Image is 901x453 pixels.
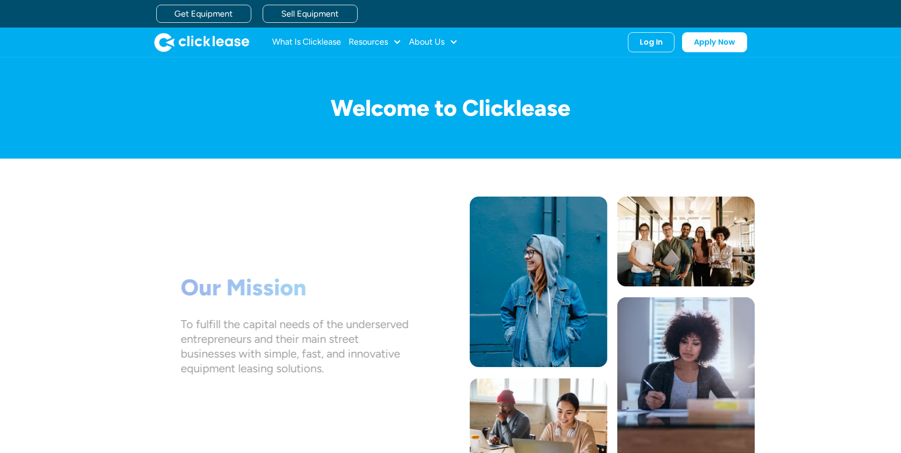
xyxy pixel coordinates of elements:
[409,33,458,52] div: About Us
[640,38,663,47] div: Log In
[147,95,755,121] h1: Welcome to Clicklease
[154,33,249,52] img: Clicklease logo
[682,32,747,52] a: Apply Now
[349,33,401,52] div: Resources
[272,33,341,52] a: What Is Clicklease
[154,33,249,52] a: home
[180,316,408,376] div: To fulfill the capital needs of the underserved entrepreneurs and their main street businesses wi...
[180,274,408,302] h1: Our Mission
[263,5,358,23] a: Sell Equipment
[156,5,251,23] a: Get Equipment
